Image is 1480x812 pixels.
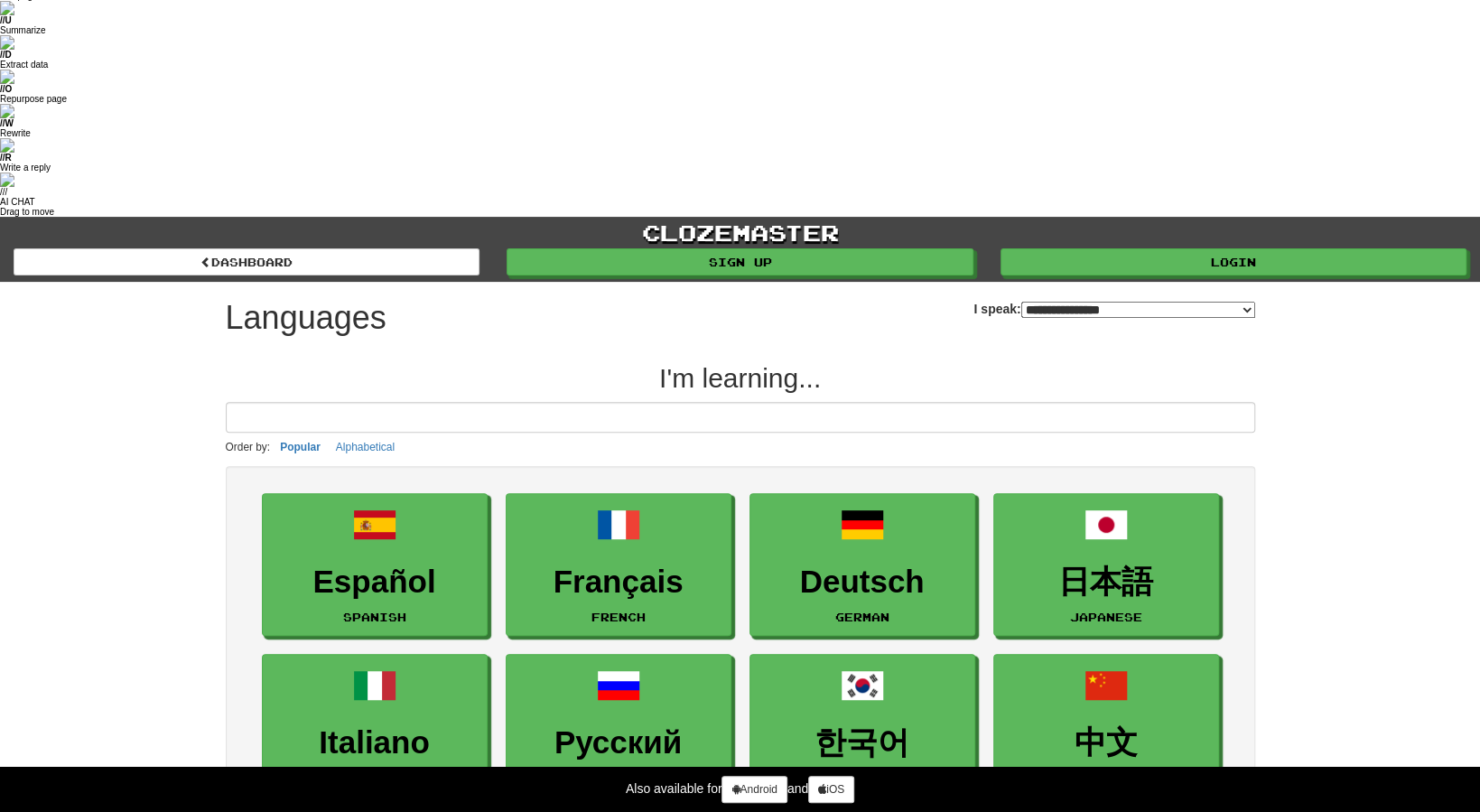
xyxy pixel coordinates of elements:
a: Sign up [507,248,973,275]
label: I speak: [973,300,1254,318]
small: German [835,611,889,623]
button: Alphabetical [330,437,400,457]
a: ItalianoItalian [262,654,488,798]
button: Popular [275,437,326,457]
a: Login [1001,248,1466,275]
a: EspañolSpanish [262,493,488,637]
h3: 日本語 [1003,565,1209,600]
h3: Deutsch [759,565,965,600]
a: dashboard [14,248,479,275]
a: 한국어[DEMOGRAPHIC_DATA] [749,654,975,798]
h1: Languages [226,300,386,336]
a: Android [721,776,787,803]
h3: 中文 [1003,725,1209,761]
select: I speak: [1021,302,1255,318]
a: РусскийRussian [506,654,731,798]
small: Order by: [226,441,271,453]
a: iOS [808,776,854,803]
h2: I'm learning... [226,363,1255,393]
small: Spanish [343,611,406,623]
a: DeutschGerman [749,493,975,637]
h3: Italiano [272,725,478,761]
a: FrançaisFrench [506,493,731,637]
h3: Français [516,565,721,600]
h3: 한국어 [759,725,965,761]
a: 中文Mandarin Chinese [993,654,1219,798]
a: 日本語Japanese [993,493,1219,637]
h3: Español [272,565,478,600]
small: Japanese [1070,611,1142,623]
small: French [591,611,646,623]
h3: Русский [516,725,721,761]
